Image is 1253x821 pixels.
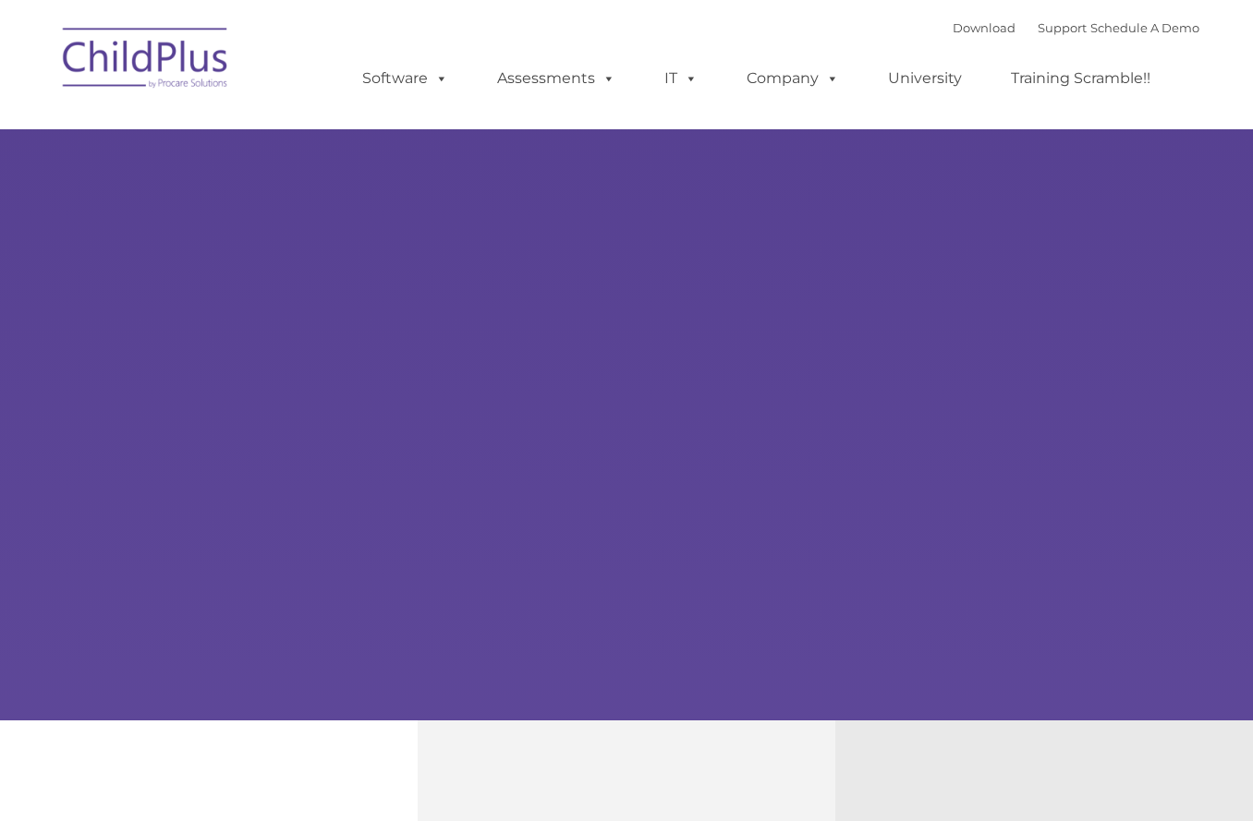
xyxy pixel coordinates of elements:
[1090,20,1199,35] a: Schedule A Demo
[992,60,1169,97] a: Training Scramble!!
[1038,20,1087,35] a: Support
[728,60,858,97] a: Company
[344,60,467,97] a: Software
[953,20,1016,35] a: Download
[646,60,716,97] a: IT
[870,60,980,97] a: University
[953,20,1199,35] font: |
[54,15,238,107] img: ChildPlus by Procare Solutions
[479,60,634,97] a: Assessments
